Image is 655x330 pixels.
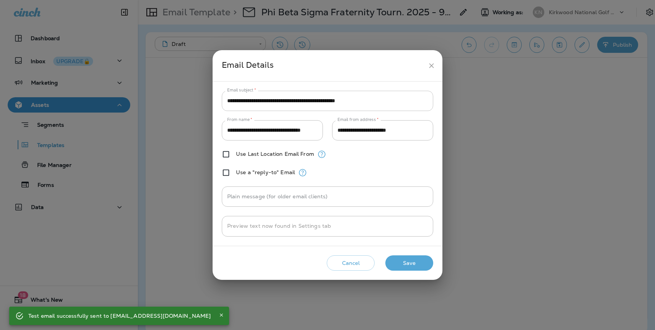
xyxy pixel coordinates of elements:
button: Save [385,255,433,271]
label: Use a "reply-to" Email [236,169,295,175]
div: Test email successfully sent to [EMAIL_ADDRESS][DOMAIN_NAME] [28,309,211,323]
button: Cancel [327,255,375,271]
label: Email from address [337,117,378,123]
button: close [424,59,439,73]
label: Email subject [227,87,256,93]
label: Use Last Location Email From [236,151,314,157]
label: From name [227,117,252,123]
button: Close [217,310,226,320]
div: Email Details [222,59,424,73]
